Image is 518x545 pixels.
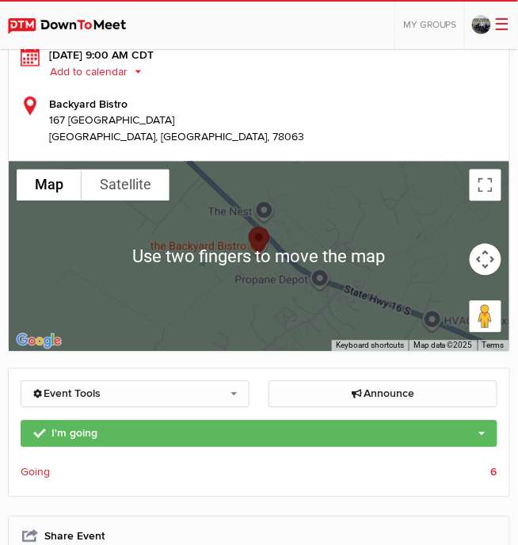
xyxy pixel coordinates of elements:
[413,341,473,350] span: Map data ©2025
[482,341,505,350] a: Terms (opens in new tab)
[21,421,497,448] a: I'm going
[336,341,404,352] button: Keyboard shortcuts
[352,387,414,401] span: Announce
[82,170,169,201] button: Show satellite imagery
[495,15,510,35] span: ☰
[13,331,65,352] a: Open this area in Google Maps (opens a new window)
[491,464,497,481] b: 6
[470,244,501,276] button: Map camera controls
[17,170,82,201] button: Show street map
[21,381,249,408] a: Event Tools
[21,47,497,80] div: [DATE] 9:00 AM CDT
[13,331,65,352] img: Google
[49,131,304,144] span: [GEOGRAPHIC_DATA], [GEOGRAPHIC_DATA], 78063
[49,65,154,79] button: Add to calendar
[470,170,501,201] button: Toggle fullscreen view
[8,18,143,34] img: DownToMeet
[49,112,497,129] span: 167 [GEOGRAPHIC_DATA]
[21,464,50,481] span: Going
[470,301,501,333] button: Drag Pegman onto the map to open Street View
[403,19,457,31] span: My Groups
[269,381,497,408] a: Announce
[49,97,128,111] b: Backyard Bistro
